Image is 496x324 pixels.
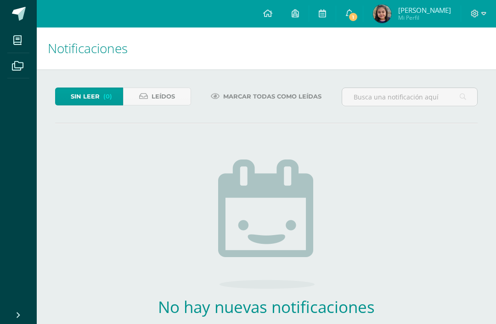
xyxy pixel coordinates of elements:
span: Mi Perfil [398,14,451,22]
span: [PERSON_NAME] [398,5,451,15]
input: Busca una notificación aquí [342,88,477,106]
span: Leídos [152,88,175,105]
h2: No hay nuevas notificaciones [131,296,402,318]
img: no_activities.png [218,159,315,289]
span: Sin leer [71,88,100,105]
span: 1 [348,12,358,22]
span: Marcar todas como leídas [223,88,321,105]
a: Leídos [123,88,191,105]
span: Notificaciones [48,39,128,57]
a: Sin leer(0) [55,88,123,105]
a: Marcar todas como leídas [199,88,333,105]
img: c775add7dc6792c23dd87ebccd1d30af.png [373,5,391,23]
span: (0) [103,88,112,105]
